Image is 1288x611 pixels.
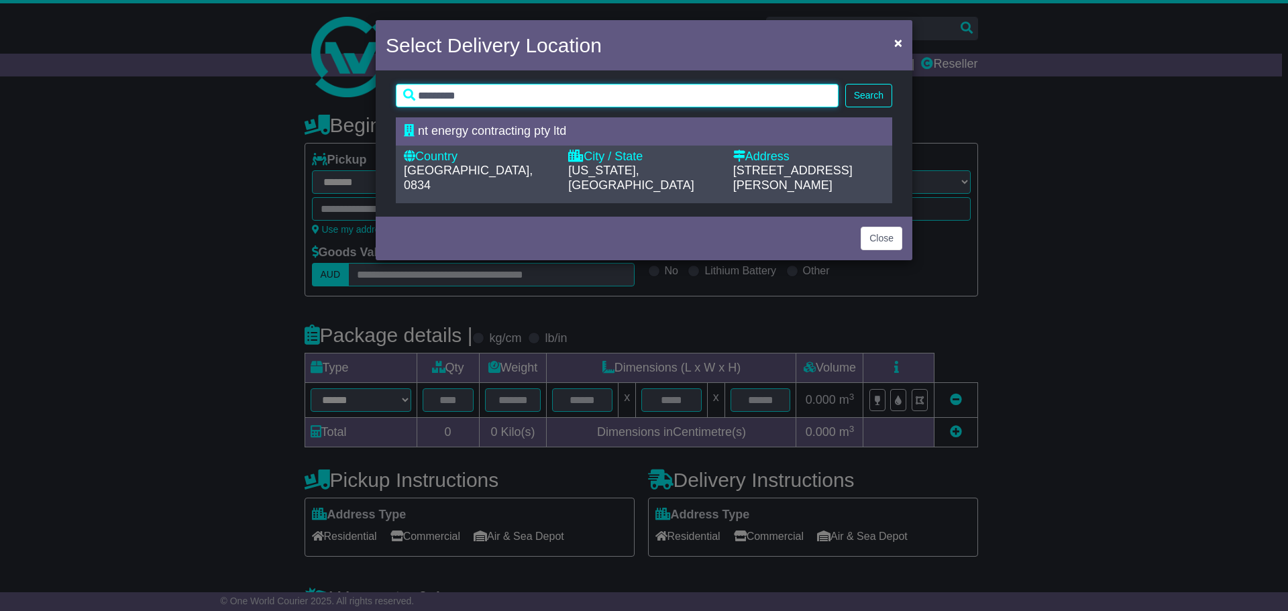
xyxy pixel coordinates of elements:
div: Country [404,150,555,164]
button: Close [861,227,902,250]
button: Close [888,29,909,56]
div: City / State [568,150,719,164]
span: [STREET_ADDRESS][PERSON_NAME] [733,164,853,192]
span: × [894,35,902,50]
span: nt energy contracting pty ltd [418,124,566,137]
h4: Select Delivery Location [386,30,602,60]
span: [GEOGRAPHIC_DATA], 0834 [404,164,533,192]
span: [US_STATE], [GEOGRAPHIC_DATA] [568,164,694,192]
button: Search [845,84,892,107]
div: Address [733,150,884,164]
